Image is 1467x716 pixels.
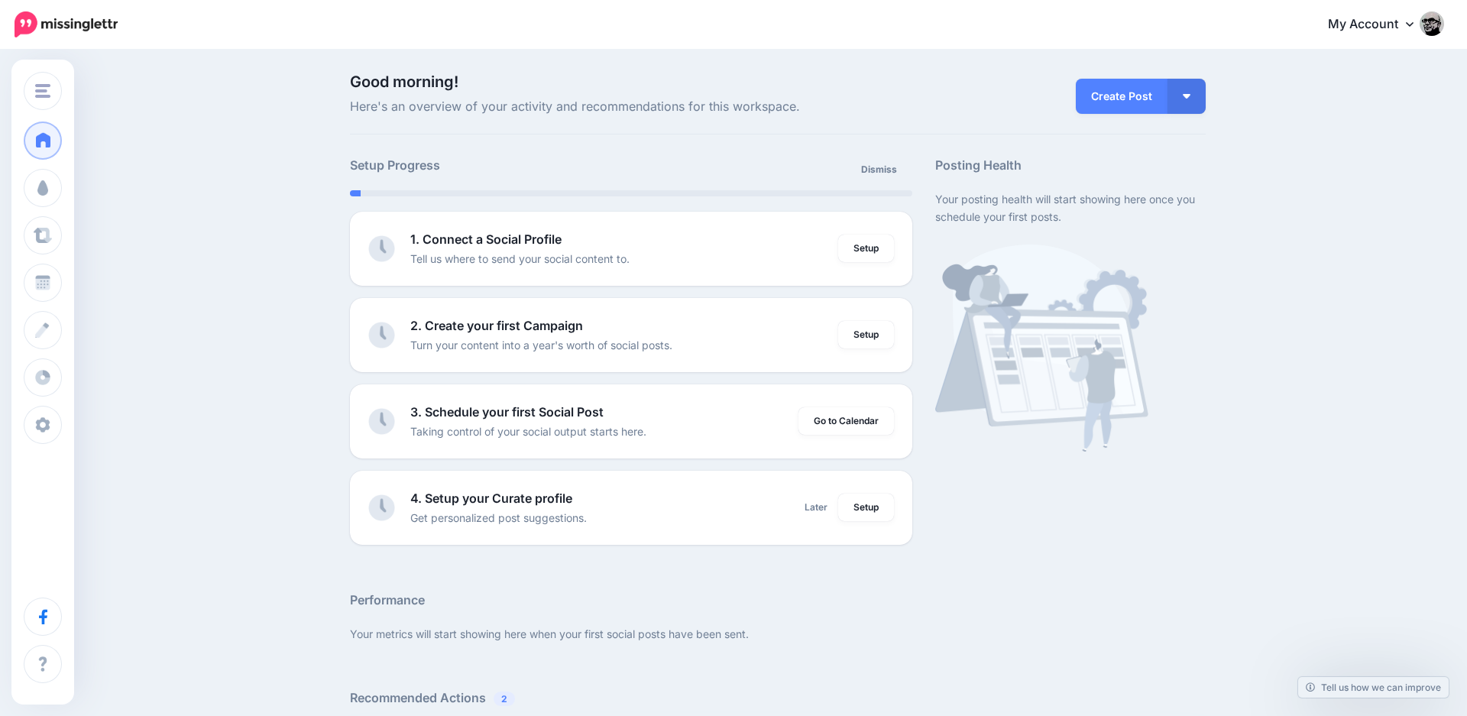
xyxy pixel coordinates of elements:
b: 3. Schedule your first Social Post [410,404,604,420]
span: Here's an overview of your activity and recommendations for this workspace. [350,97,913,117]
img: menu.png [35,84,50,98]
a: Setup [838,494,894,521]
img: clock-grey.png [368,235,395,262]
img: clock-grey.png [368,494,395,521]
h5: Posting Health [935,156,1205,175]
img: Missinglettr [15,11,118,37]
a: Dismiss [852,156,906,183]
p: Your posting health will start showing here once you schedule your first posts. [935,190,1205,225]
p: Turn your content into a year's worth of social posts. [410,336,672,354]
a: Setup [838,321,894,348]
img: calendar-waiting.png [935,245,1148,452]
span: 2 [494,692,515,706]
h5: Recommended Actions [350,688,1206,708]
a: Later [795,494,837,521]
p: Get personalized post suggestions. [410,509,587,526]
img: clock-grey.png [368,322,395,348]
img: arrow-down-white.png [1183,94,1190,99]
h5: Performance [350,591,1206,610]
p: Tell us where to send your social content to. [410,250,630,267]
a: My Account [1313,6,1444,44]
a: Tell us how we can improve [1298,677,1449,698]
p: Taking control of your social output starts here. [410,423,646,440]
span: Good morning! [350,73,458,91]
b: 2. Create your first Campaign [410,318,583,333]
a: Setup [838,235,894,262]
b: 1. Connect a Social Profile [410,232,562,247]
b: 4. Setup your Curate profile [410,491,572,506]
a: Create Post [1076,79,1167,114]
img: clock-grey.png [368,408,395,435]
h5: Setup Progress [350,156,631,175]
a: Go to Calendar [798,407,894,435]
p: Your metrics will start showing here when your first social posts have been sent. [350,625,1206,643]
